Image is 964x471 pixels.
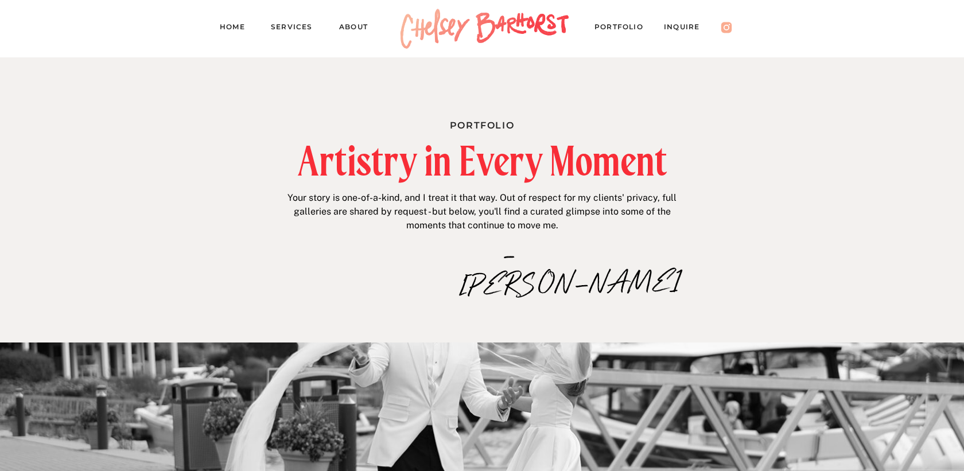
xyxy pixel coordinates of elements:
h2: Artistry in Every Moment [236,141,728,181]
p: –[PERSON_NAME] [460,242,560,267]
a: Home [220,21,254,37]
p: Your story is one-of-a-kind, and I treat it that way. Out of respect for my clients' privacy, ful... [283,191,681,236]
a: Inquire [664,21,711,37]
a: About [339,21,379,37]
a: PORTFOLIO [594,21,654,37]
a: Services [271,21,322,37]
h1: Portfolio [360,118,604,130]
